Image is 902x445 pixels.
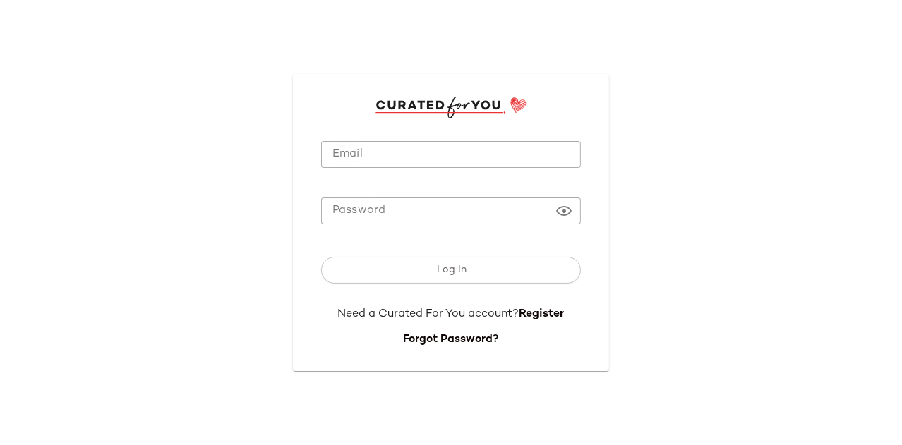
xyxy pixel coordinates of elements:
button: Log In [321,257,581,284]
a: Register [519,308,565,320]
span: Need a Curated For You account? [338,308,519,320]
a: Forgot Password? [404,334,499,346]
span: Log In [435,264,466,276]
img: cfy_login_logo.DGdB1djN.svg [375,97,527,118]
